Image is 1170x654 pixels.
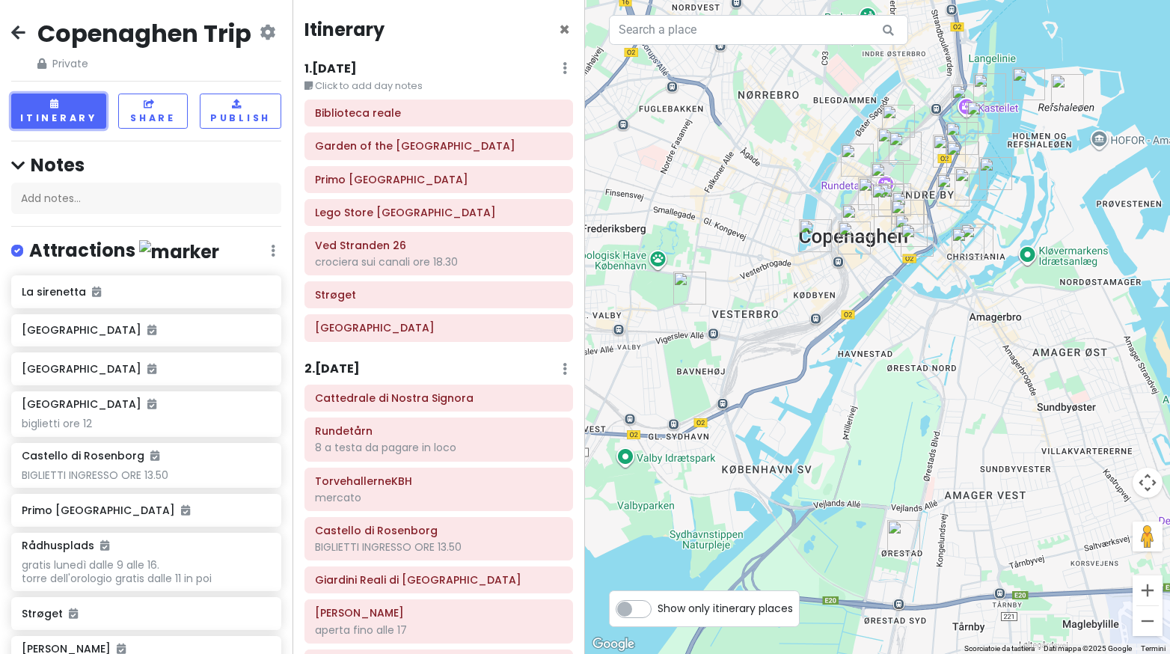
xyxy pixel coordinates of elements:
h6: [GEOGRAPHIC_DATA] [22,397,156,411]
div: Kastellet [946,79,990,123]
a: Visualizza questa zona in Google Maps (in una nuova finestra) [589,635,638,654]
h6: Giardini Reali di Copenaghen [315,573,563,587]
div: Castello di Rosenborg [872,122,916,167]
h6: [GEOGRAPHIC_DATA] [22,323,270,337]
h4: Itinerary [304,18,385,41]
h6: 1 . [DATE] [304,61,357,77]
button: Scorciatoie da tastiera [964,644,1035,654]
div: Ørestad [881,514,926,559]
div: biglietti ore 12 [22,417,270,430]
button: Controlli di visualizzazione della mappa [1133,468,1163,498]
i: Added to itinerary [150,450,159,461]
div: Garden of the Royal Library [889,208,934,253]
span: Private [37,55,251,72]
input: Search a place [609,15,908,45]
h6: Biblioteca reale [315,106,563,120]
h6: 2 . [DATE] [304,361,360,377]
div: Chiesa del Nostro Redentore [946,221,990,266]
span: Close itinerary [559,17,570,42]
div: gratis lunedì dalle 9 alle 16. torre dell'orologio gratis dalle 11 in poi [22,558,270,585]
div: Add notes... [11,183,281,214]
div: Biblioteca reale [895,218,940,263]
div: Cattedrale di Nostra Signora [852,171,897,216]
h6: Garden of the Royal Library [315,139,563,153]
div: Frederiks Kirke [927,129,972,174]
h6: Castello di Rosenborg [22,449,159,462]
i: Added to itinerary [147,325,156,335]
div: Primo palazzo di Christiansborg [885,194,930,239]
i: Added to itinerary [147,399,156,409]
div: Carl Jacobsen House [667,266,712,311]
div: Museo Nazionale d'Arte [876,99,921,144]
button: Itinerary [11,94,106,129]
h6: Frederiks Kirke [315,606,563,620]
h6: [GEOGRAPHIC_DATA] [22,362,270,376]
i: Added to itinerary [92,287,101,297]
h6: Strøget [22,607,270,620]
img: marker [139,240,219,263]
div: Ofelia Plads [949,162,993,207]
div: BIGLIETTI INGRESSO ORE 13.50 [315,540,563,554]
div: Palazzo di Amalienborg [940,135,985,180]
i: Added to itinerary [100,540,109,551]
button: Share [118,94,188,129]
div: Rådhusplads [836,198,880,243]
div: Strøget [872,177,917,222]
div: Giardini Reali di Copenaghen [883,126,928,171]
i: Added to itinerary [117,644,126,654]
div: Reffen - Copenhagen Street Food [1006,61,1051,106]
div: Nyhavn [931,168,975,213]
div: Fontana di Gefion [961,95,1005,140]
h6: Primo [GEOGRAPHIC_DATA] [22,504,270,517]
div: mercato [315,491,563,504]
button: Close [559,21,570,39]
h6: Castello di Rosenborg [315,524,563,537]
i: Added to itinerary [181,505,190,516]
h6: Rådhusplads [22,539,109,552]
h6: Rundetårn [315,424,563,438]
div: Giardini di Tivoli [832,216,877,260]
span: Dati mappa ©2025 Google [1044,644,1132,653]
h6: Primo palazzo di Christiansborg [315,173,563,186]
div: Teatro dell'Opera di Copenaghen [973,151,1018,196]
h4: Attractions [29,239,219,263]
button: Zoom indietro [1133,606,1163,636]
div: Rundetårn [865,156,910,201]
i: Added to itinerary [147,364,156,374]
h2: Copenaghen Trip [37,18,251,49]
button: Publish [200,94,281,129]
div: aperta fino alle 17 [315,623,563,637]
div: Designmuseum Danmark [940,116,984,161]
div: BIGLIETTI INGRESSO ORE 13.50 [22,468,270,482]
h6: Cattedrale di Nostra Signora [315,391,563,405]
div: Refshaleøen, Copenhagen [1045,68,1090,113]
div: crociera sui canali ore 18.30 [315,255,563,269]
h6: Nyhavn [315,321,563,334]
div: Christiania [955,218,999,263]
h6: La sirenetta [22,285,270,299]
div: TorvehallerneKBH [835,138,880,183]
div: La sirenetta [967,67,1012,112]
div: Ved Stranden 26 [886,186,931,230]
div: Sankt Jørgens Allé 8 [793,213,838,258]
h6: Lego Store Copenhagen [315,206,563,219]
img: Google [589,635,638,654]
span: Show only itinerary places [658,600,793,617]
div: 8 a testa da pagare in loco [315,441,563,454]
h6: TorvehallerneKBH [315,474,563,488]
div: Lego Store Copenhagen [866,178,910,223]
i: Added to itinerary [69,608,78,619]
a: Termini (si apre in una nuova scheda) [1141,644,1166,653]
h4: Notes [11,153,281,177]
h6: Ved Stranden 26 [315,239,563,252]
button: Zoom avanti [1133,575,1163,605]
small: Click to add day notes [304,79,573,94]
button: Trascina Pegman sulla mappa per aprire Street View [1133,522,1163,551]
h6: Strøget [315,288,563,302]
